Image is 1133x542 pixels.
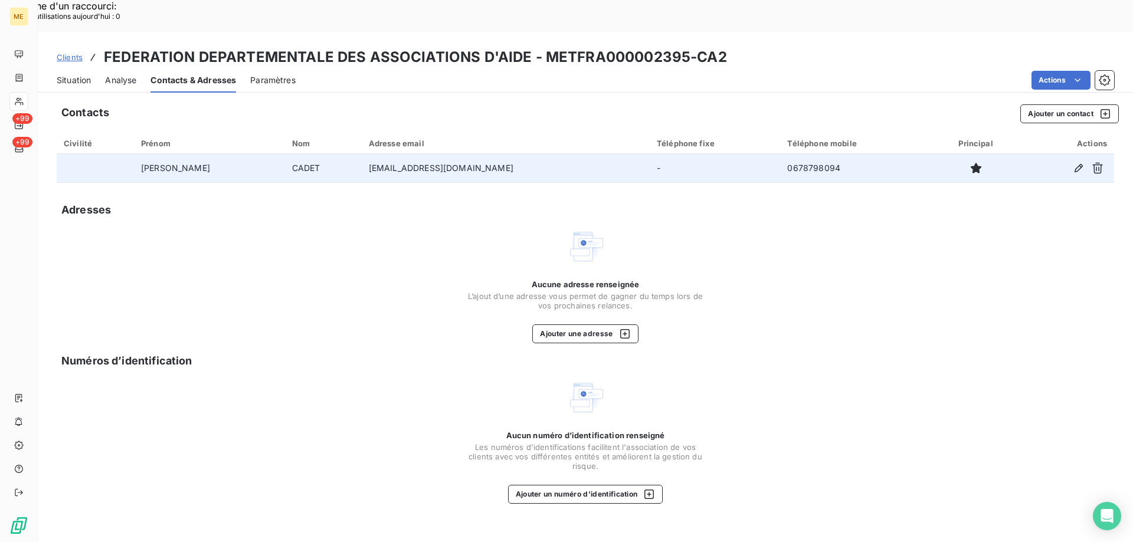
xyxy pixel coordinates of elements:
[105,74,136,86] span: Analyse
[362,154,650,182] td: [EMAIL_ADDRESS][DOMAIN_NAME]
[57,52,83,62] span: Clients
[64,139,127,148] div: Civilité
[1027,139,1107,148] div: Actions
[506,431,665,440] span: Aucun numéro d’identification renseigné
[939,139,1013,148] div: Principal
[250,74,296,86] span: Paramètres
[292,139,355,148] div: Nom
[780,154,931,182] td: 0678798094
[104,47,727,68] h3: FEDERATION DEPARTEMENTALE DES ASSOCIATIONS D'AIDE - METFRA000002395-CA2
[650,154,780,182] td: -
[141,139,278,148] div: Prénom
[61,353,192,369] h5: Numéros d’identification
[61,104,109,121] h5: Contacts
[508,485,663,504] button: Ajouter un numéro d’identification
[1093,502,1121,530] div: Open Intercom Messenger
[9,516,28,535] img: Logo LeanPay
[1020,104,1119,123] button: Ajouter un contact
[532,324,638,343] button: Ajouter une adresse
[12,113,32,124] span: +99
[285,154,362,182] td: CADET
[787,139,924,148] div: Téléphone mobile
[134,154,285,182] td: [PERSON_NAME]
[532,280,640,289] span: Aucune adresse renseignée
[467,442,703,471] span: Les numéros d'identifications facilitent l'association de vos clients avec vos différentes entité...
[150,74,236,86] span: Contacts & Adresses
[467,291,703,310] span: L’ajout d’une adresse vous permet de gagner du temps lors de vos prochaines relances.
[1032,71,1091,90] button: Actions
[57,51,83,63] a: Clients
[657,139,773,148] div: Téléphone fixe
[566,228,604,265] img: Empty state
[12,137,32,147] span: +99
[61,202,111,218] h5: Adresses
[566,379,604,416] img: Empty state
[369,139,643,148] div: Adresse email
[57,74,91,86] span: Situation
